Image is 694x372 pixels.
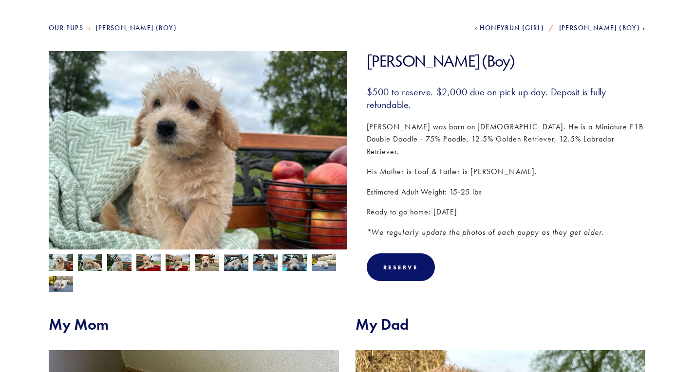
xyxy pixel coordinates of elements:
h2: My Mom [49,315,339,334]
img: Hayden 2.jpg [312,253,336,272]
img: Hayden 10.jpg [49,51,347,275]
img: Hayden 11.jpg [78,253,102,272]
a: Our Pups [49,24,83,32]
img: Hayden 10.jpg [49,254,73,273]
h2: My Dad [356,315,646,334]
p: [PERSON_NAME] was born on [DEMOGRAPHIC_DATA]. He is a Miniature F1B Double Doodle - 75% Poodle, 1... [367,121,646,158]
img: Hayden 7.jpg [136,254,161,273]
img: Hayden 1.jpg [49,275,73,293]
img: Hayden 8.jpg [195,254,219,273]
a: [PERSON_NAME] (Boy) [559,24,645,32]
img: Hayden 3.jpg [224,253,248,272]
a: Honeybun (Girl) [475,24,544,32]
span: [PERSON_NAME] (Boy) [559,24,640,32]
p: His Mother is Loaf & Father is [PERSON_NAME]. [367,165,646,178]
img: Hayden 9.jpg [107,254,131,273]
h1: [PERSON_NAME] (Boy) [367,51,646,71]
span: Honeybun (Girl) [480,24,544,32]
img: Hayden 6.jpg [166,254,190,273]
a: [PERSON_NAME] (Boy) [95,24,177,32]
p: Estimated Adult Weight: 15-25 lbs [367,186,646,198]
em: *We regularly update the photos of each puppy as they get older. [367,228,604,237]
p: Ready to go home: [DATE] [367,206,646,218]
img: Hayden 5.jpg [282,253,307,272]
img: Hayden 4.jpg [253,253,278,272]
h3: $500 to reserve. $2,000 due on pick up day. Deposit is fully refundable. [367,86,646,111]
div: Reserve [383,264,418,271]
div: Reserve [367,253,435,281]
